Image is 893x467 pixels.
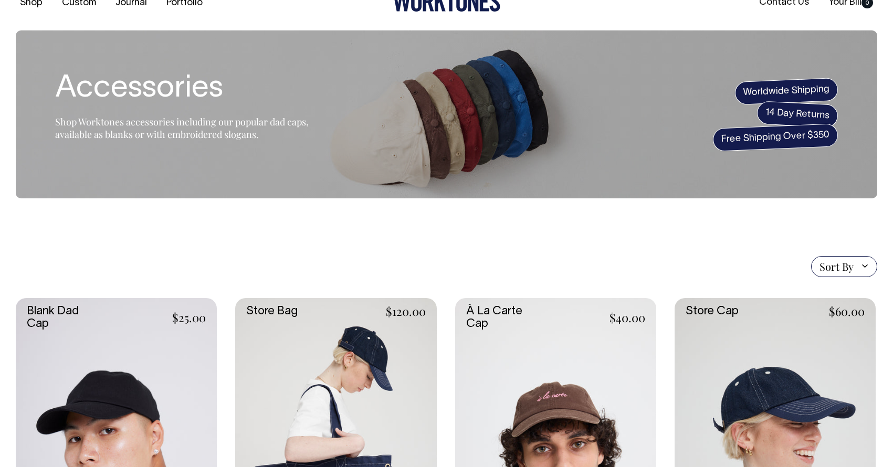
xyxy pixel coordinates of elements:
[55,115,309,141] span: Shop Worktones accessories including our popular dad caps, available as blanks or with embroidere...
[820,260,854,273] span: Sort By
[55,72,318,106] h1: Accessories
[712,123,838,152] span: Free Shipping Over $350
[757,101,838,128] span: 14 Day Returns
[734,78,838,105] span: Worldwide Shipping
